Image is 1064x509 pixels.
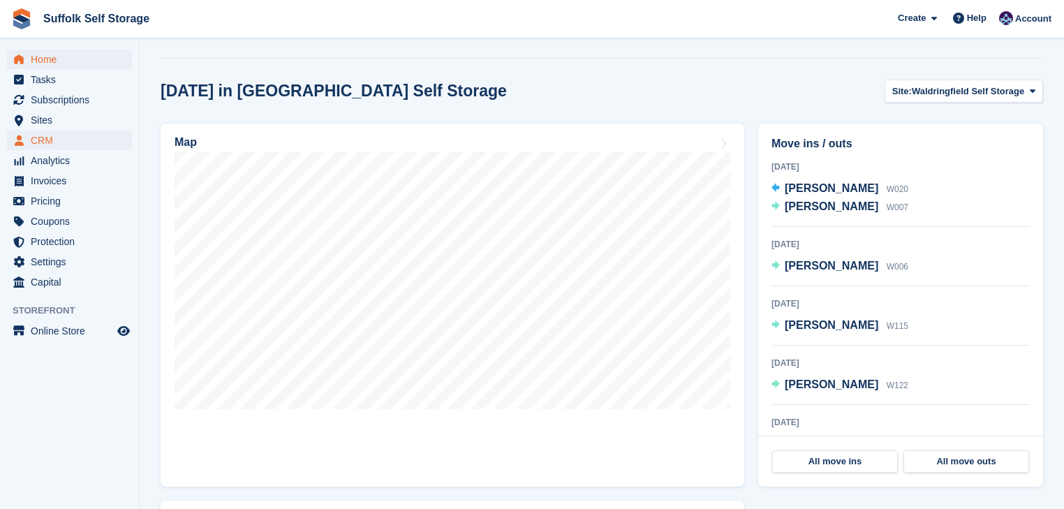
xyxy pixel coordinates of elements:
a: [PERSON_NAME] W115 [771,317,908,335]
a: menu [7,151,132,170]
span: [PERSON_NAME] [785,200,878,212]
span: [PERSON_NAME] [785,319,878,331]
a: [PERSON_NAME] W006 [771,258,908,276]
span: Tasks [31,70,114,89]
span: W115 [887,321,908,331]
span: Sites [31,110,114,130]
h2: Map [175,136,197,149]
span: W006 [887,262,908,272]
span: Home [31,50,114,69]
a: menu [7,131,132,150]
h2: [DATE] in [GEOGRAPHIC_DATA] Self Storage [161,82,507,101]
a: [PERSON_NAME] W122 [771,376,908,394]
a: menu [7,272,132,292]
span: Protection [31,232,114,251]
a: menu [7,191,132,211]
span: Create [898,11,926,25]
a: menu [7,252,132,272]
div: [DATE] [771,297,1030,310]
span: W122 [887,381,908,390]
a: Suffolk Self Storage [38,7,155,30]
span: Settings [31,252,114,272]
div: [DATE] [771,161,1030,173]
a: Preview store [115,323,132,339]
a: All move ins [772,450,898,473]
a: menu [7,50,132,69]
h2: Move ins / outs [771,135,1030,152]
a: Map [161,124,744,487]
div: [DATE] [771,238,1030,251]
span: Waldringfield Self Storage [912,84,1024,98]
a: menu [7,70,132,89]
a: menu [7,110,132,130]
span: Account [1015,12,1051,26]
span: [PERSON_NAME] [785,182,878,194]
a: menu [7,171,132,191]
a: menu [7,232,132,251]
span: Storefront [13,304,139,318]
span: Subscriptions [31,90,114,110]
a: menu [7,321,132,341]
span: CRM [31,131,114,150]
span: W020 [887,184,908,194]
span: W007 [887,202,908,212]
a: [PERSON_NAME] W007 [771,198,908,216]
button: Site: Waldringfield Self Storage [885,80,1043,103]
a: All move outs [903,450,1029,473]
a: [PERSON_NAME] W020 [771,180,908,198]
span: Site: [892,84,912,98]
img: William Notcutt [999,11,1013,25]
div: [DATE] [771,416,1030,429]
span: Help [967,11,987,25]
span: [PERSON_NAME] [785,260,878,272]
span: Analytics [31,151,114,170]
span: Invoices [31,171,114,191]
div: [DATE] [771,357,1030,369]
a: menu [7,90,132,110]
span: Capital [31,272,114,292]
img: stora-icon-8386f47178a22dfd0bd8f6a31ec36ba5ce8667c1dd55bd0f319d3a0aa187defe.svg [11,8,32,29]
span: Online Store [31,321,114,341]
a: menu [7,212,132,231]
span: [PERSON_NAME] [785,378,878,390]
span: Pricing [31,191,114,211]
span: Coupons [31,212,114,231]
